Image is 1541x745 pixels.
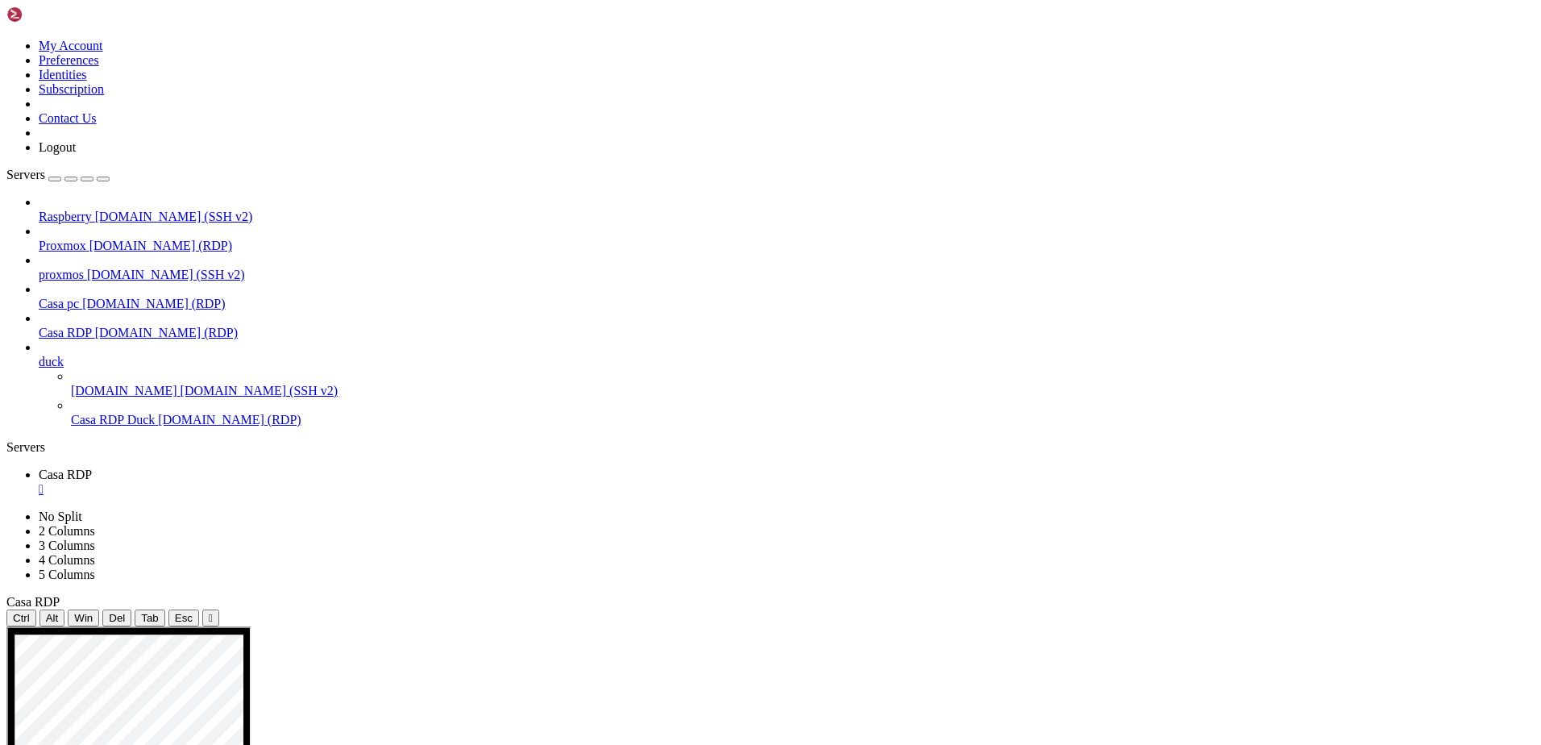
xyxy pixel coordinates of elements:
[39,239,1535,253] a: Proxmox [DOMAIN_NAME] (RDP)
[39,268,1535,282] a: proxmos [DOMAIN_NAME] (SSH v2)
[46,612,59,624] span: Alt
[39,268,84,281] span: proxmos
[71,369,1535,398] li: [DOMAIN_NAME] [DOMAIN_NAME] (SSH v2)
[39,326,1535,340] a: Casa RDP [DOMAIN_NAME] (RDP)
[68,610,99,626] button: Win
[6,610,36,626] button: Ctrl
[39,297,1535,311] a: Casa pc [DOMAIN_NAME] (RDP)
[39,111,97,125] a: Contact Us
[39,524,95,538] a: 2 Columns
[175,612,193,624] span: Esc
[39,140,76,154] a: Logout
[39,539,95,552] a: 3 Columns
[39,610,65,626] button: Alt
[6,168,45,181] span: Servers
[39,224,1535,253] li: Proxmox [DOMAIN_NAME] (RDP)
[39,39,103,52] a: My Account
[39,210,92,223] span: Raspberry
[39,68,87,81] a: Identities
[71,384,177,397] span: [DOMAIN_NAME]
[39,195,1535,224] li: Raspberry [DOMAIN_NAME] (SSH v2)
[39,253,1535,282] li: proxmos [DOMAIN_NAME] (SSH v2)
[39,355,64,368] span: duck
[39,468,92,481] span: Casa RDP
[135,610,165,626] button: Tab
[71,413,155,427] span: Casa RDP Duck
[74,612,93,624] span: Win
[39,311,1535,340] li: Casa RDP [DOMAIN_NAME] (RDP)
[71,413,1535,427] a: Casa RDP Duck [DOMAIN_NAME] (RDP)
[87,268,245,281] span: [DOMAIN_NAME] (SSH v2)
[95,210,253,223] span: [DOMAIN_NAME] (SSH v2)
[39,282,1535,311] li: Casa pc [DOMAIN_NAME] (RDP)
[158,413,301,427] span: [DOMAIN_NAME] (RDP)
[89,239,232,252] span: [DOMAIN_NAME] (RDP)
[6,168,110,181] a: Servers
[6,440,1535,455] div: Servers
[95,326,238,339] span: [DOMAIN_NAME] (RDP)
[39,468,1535,497] a: Casa RDP
[39,297,79,310] span: Casa pc
[39,82,104,96] a: Subscription
[6,6,99,23] img: Shellngn
[168,610,199,626] button: Esc
[39,340,1535,427] li: duck
[71,384,1535,398] a: [DOMAIN_NAME] [DOMAIN_NAME] (SSH v2)
[102,610,131,626] button: Del
[141,612,159,624] span: Tab
[6,595,60,609] span: Casa RDP
[181,384,339,397] span: [DOMAIN_NAME] (SSH v2)
[39,355,1535,369] a: duck
[39,53,99,67] a: Preferences
[209,612,213,624] div: 
[39,210,1535,224] a: Raspberry [DOMAIN_NAME] (SSH v2)
[39,553,95,567] a: 4 Columns
[13,612,30,624] span: Ctrl
[109,612,125,624] span: Del
[39,482,1535,497] a: 
[39,326,92,339] span: Casa RDP
[39,239,86,252] span: Proxmox
[39,510,82,523] a: No Split
[39,568,95,581] a: 5 Columns
[82,297,225,310] span: [DOMAIN_NAME] (RDP)
[71,398,1535,427] li: Casa RDP Duck [DOMAIN_NAME] (RDP)
[202,610,219,626] button: 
